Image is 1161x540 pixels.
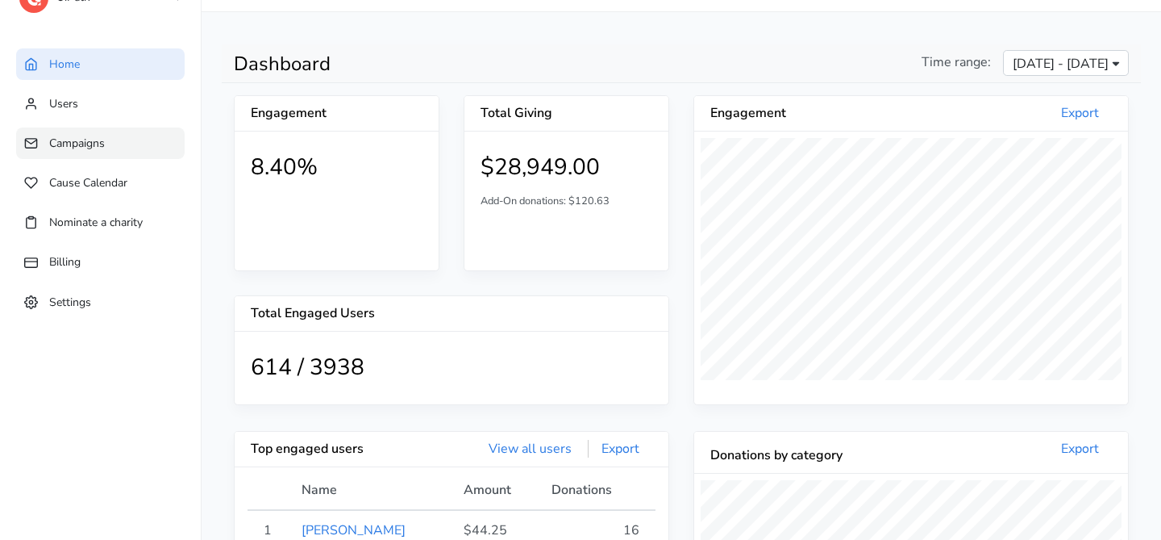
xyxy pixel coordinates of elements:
[16,167,185,199] a: Cause Calendar
[302,521,406,539] a: [PERSON_NAME]
[481,106,567,121] h5: Total Giving
[49,294,91,309] span: Settings
[922,52,991,72] span: Time range:
[49,57,80,72] span: Home
[251,154,422,182] h1: 8.40%
[49,96,78,111] span: Users
[251,106,337,121] h5: Engagement
[481,194,652,209] p: Add-On donations: $120.63
[16,207,185,238] a: Nominate a charity
[292,480,454,510] th: Name
[1013,54,1109,73] span: [DATE] - [DATE]
[16,128,185,159] a: Campaigns
[251,354,652,382] h1: 614 / 3938
[16,88,185,119] a: Users
[1048,104,1112,122] a: Export
[16,287,185,318] a: Settings
[588,440,652,458] a: Export
[454,480,542,510] th: Amount
[476,440,585,458] a: View all users
[710,448,911,463] h5: Donations by category
[251,442,451,457] h5: Top engaged users
[49,136,105,151] span: Campaigns
[1048,440,1112,458] a: Export
[251,306,451,321] h5: Total Engaged Users
[481,154,652,182] h1: $28,949.00
[49,254,81,270] span: Billing
[710,106,911,121] h5: Engagement
[542,480,655,510] th: Donations
[16,48,185,80] a: Home
[49,215,143,230] span: Nominate a charity
[16,246,185,278] a: Billing
[49,175,127,190] span: Cause Calendar
[234,52,669,76] h1: Dashboard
